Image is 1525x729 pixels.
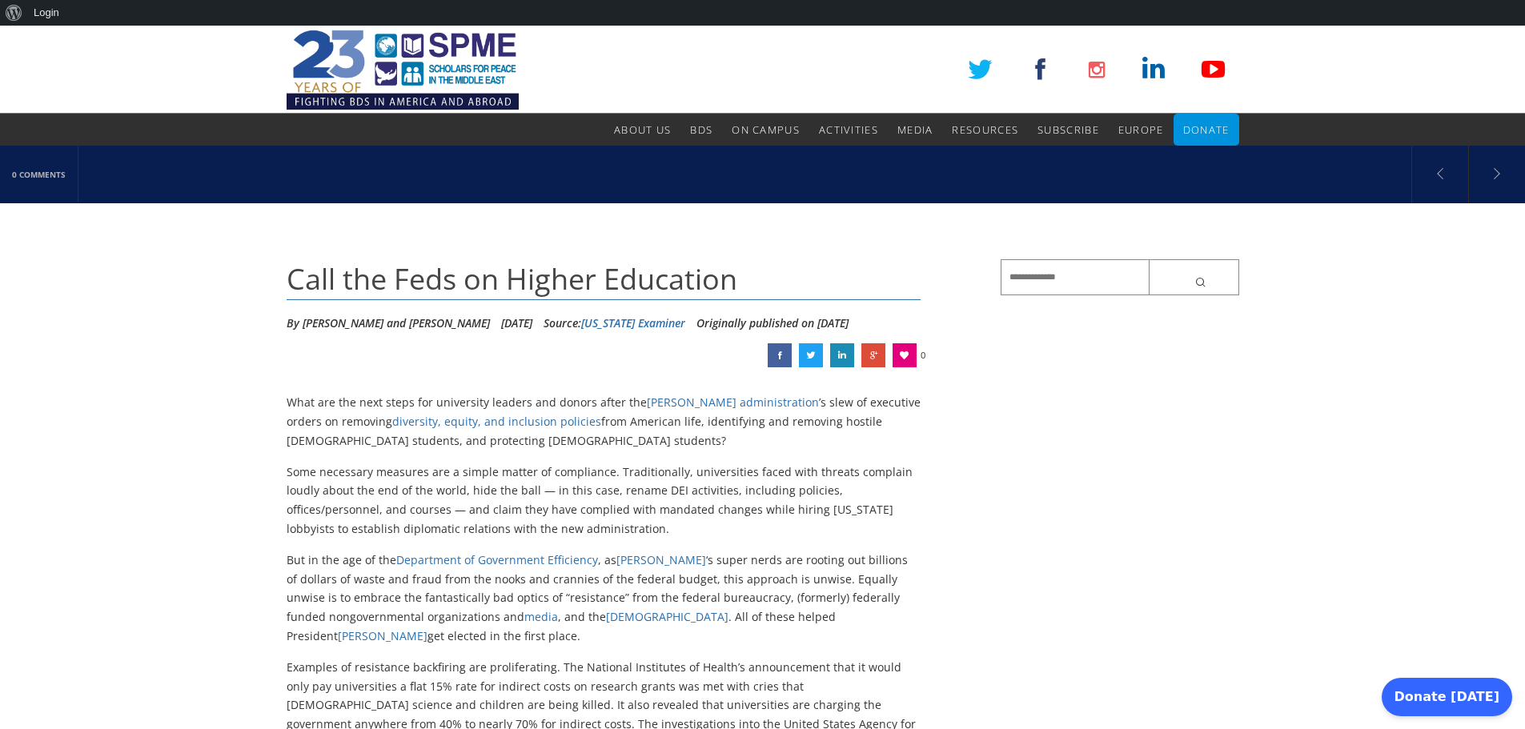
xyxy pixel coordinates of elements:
[952,122,1018,137] span: Resources
[690,114,712,146] a: BDS
[287,311,490,335] li: By [PERSON_NAME] and [PERSON_NAME]
[287,551,921,646] p: But in the age of the , as ‘s super nerds are rooting out billions of dollars of waste and fraud ...
[544,311,685,335] div: Source:
[732,114,800,146] a: On Campus
[921,343,925,367] span: 0
[501,311,532,335] li: [DATE]
[616,552,706,567] a: [PERSON_NAME]
[647,395,819,410] a: [PERSON_NAME] administration
[1118,114,1164,146] a: Europe
[606,609,728,624] a: [DEMOGRAPHIC_DATA]
[897,122,933,137] span: Media
[287,26,519,114] img: SPME
[952,114,1018,146] a: Resources
[1037,114,1099,146] a: Subscribe
[861,343,885,367] a: Call the Feds on Higher Education
[819,122,878,137] span: Activities
[1183,122,1230,137] span: Donate
[696,311,849,335] li: Originally published on [DATE]
[897,114,933,146] a: Media
[819,114,878,146] a: Activities
[338,628,427,643] a: [PERSON_NAME]
[287,393,921,450] p: What are the next steps for university leaders and donors after the ’s slew of executive orders o...
[614,122,671,137] span: About Us
[614,114,671,146] a: About Us
[799,343,823,367] a: Call the Feds on Higher Education
[1037,122,1099,137] span: Subscribe
[392,414,601,429] a: diversity, equity, and inclusion policies
[287,259,737,298] span: Call the Feds on Higher Education
[768,343,792,367] a: Call the Feds on Higher Education
[581,315,685,330] a: [US_STATE] Examiner
[690,122,712,137] span: BDS
[830,343,854,367] a: Call the Feds on Higher Education
[1183,114,1230,146] a: Donate
[396,552,598,567] a: Department of Government Efficiency
[732,122,800,137] span: On Campus
[287,463,921,539] p: Some necessary measures are a simple matter of compliance. Traditionally, universities faced with...
[524,609,558,624] a: media
[1118,122,1164,137] span: Europe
